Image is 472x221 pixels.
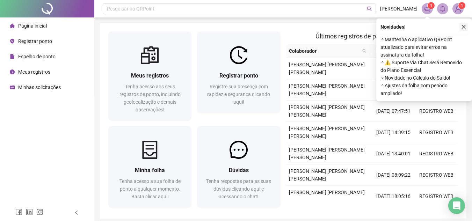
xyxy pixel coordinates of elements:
span: [PERSON_NAME] [PERSON_NAME] [PERSON_NAME] [289,62,365,75]
span: search [361,46,368,56]
td: REGISTRO WEB [415,122,458,143]
a: Registrar pontoRegistre sua presença com rapidez e segurança clicando aqui! [197,31,280,113]
th: Data/Hora [369,44,411,58]
span: notification [424,6,430,12]
span: clock-circle [10,69,15,74]
span: schedule [10,85,15,90]
span: file [10,54,15,59]
td: REGISTRO WEB [415,101,458,122]
span: instagram [36,208,43,215]
td: REGISTRO WEB [415,164,458,186]
span: close [461,24,466,29]
span: [PERSON_NAME] [PERSON_NAME] [PERSON_NAME] [289,190,365,203]
span: ⚬ Novidade no Cálculo do Saldo! [380,74,468,82]
td: [DATE] 08:09:22 [372,164,415,186]
span: Espelho de ponto [18,54,56,59]
td: [DATE] 07:47:51 [372,101,415,122]
span: Meus registros [18,69,50,75]
span: Tenha acesso a sua folha de ponto a qualquer momento. Basta clicar aqui! [119,178,181,199]
span: Tenha acesso aos seus registros de ponto, incluindo geolocalização e demais observações! [119,84,181,112]
span: Minhas solicitações [18,84,61,90]
td: REGISTRO WEB [415,143,458,164]
span: Registrar ponto [219,72,258,79]
td: [DATE] 18:05:16 [372,186,415,207]
span: Registre sua presença com rapidez e segurança clicando aqui! [207,84,270,105]
td: [DATE] 14:34:08 [372,58,415,79]
span: Meus registros [131,72,169,79]
span: 1 [430,3,433,8]
span: Colaborador [289,47,360,55]
span: Novidades ! [380,23,406,31]
span: search [362,49,366,53]
span: Últimos registros de ponto sincronizados [315,32,428,40]
span: Dúvidas [229,167,249,174]
a: DúvidasTenha respostas para as suas dúvidas clicando aqui e acessando o chat! [197,126,280,207]
span: Tenha respostas para as suas dúvidas clicando aqui e acessando o chat! [206,178,271,199]
span: left [74,210,79,215]
td: [DATE] 13:40:01 [372,143,415,164]
span: [PERSON_NAME] [PERSON_NAME] [PERSON_NAME] [289,83,365,96]
td: REGISTRO WEB [415,186,458,207]
span: Registrar ponto [18,38,52,44]
span: Página inicial [18,23,47,29]
a: Meus registrosTenha acesso aos seus registros de ponto, incluindo geolocalização e demais observa... [108,31,191,120]
span: facebook [15,208,22,215]
span: ⚬ Ajustes da folha com período ampliado! [380,82,468,97]
td: [DATE] 14:39:15 [372,122,415,143]
span: ⚬ ⚠️ Suporte Via Chat Será Removido do Plano Essencial [380,59,468,74]
div: Open Intercom Messenger [448,197,465,214]
span: [PERSON_NAME] [PERSON_NAME] [PERSON_NAME] [289,126,365,139]
span: bell [440,6,446,12]
a: Minha folhaTenha acesso a sua folha de ponto a qualquer momento. Basta clicar aqui! [108,126,191,207]
span: ⚬ Mantenha o aplicativo QRPoint atualizado para evitar erros na assinatura da folha! [380,36,468,59]
img: 93076 [453,3,463,14]
span: linkedin [26,208,33,215]
span: [PERSON_NAME] [PERSON_NAME] [PERSON_NAME] [289,147,365,160]
span: Data/Hora [372,47,402,55]
span: 1 [461,3,463,8]
span: home [10,23,15,28]
td: [DATE] 13:32:24 [372,79,415,101]
span: Minha folha [135,167,165,174]
sup: 1 [428,2,435,9]
span: [PERSON_NAME] [PERSON_NAME] [PERSON_NAME] [289,104,365,118]
span: [PERSON_NAME] [PERSON_NAME] [PERSON_NAME] [289,168,365,182]
span: search [367,6,372,12]
sup: Atualize o seu contato no menu Meus Dados [458,2,465,9]
span: [PERSON_NAME] [380,5,417,13]
span: environment [10,39,15,44]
